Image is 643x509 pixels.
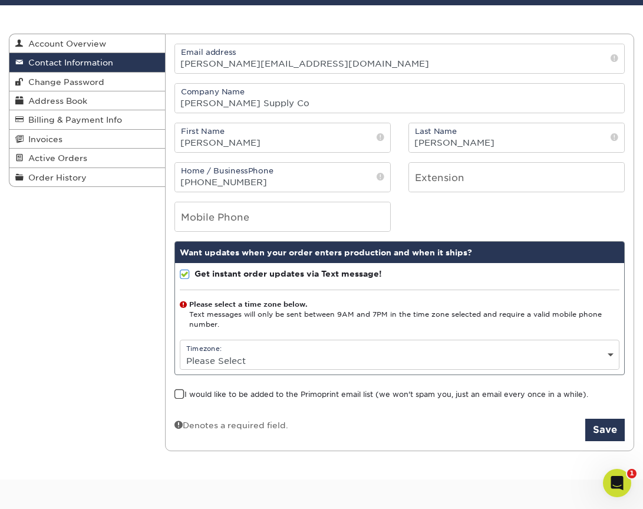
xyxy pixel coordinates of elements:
[180,300,619,330] div: Text messages will only be sent between 9AM and 7PM in the time zone selected and require a valid...
[24,77,104,87] span: Change Password
[189,300,307,308] strong: Please select a time zone below.
[9,130,165,149] a: Invoices
[24,58,113,67] span: Contact Information
[9,73,165,91] a: Change Password
[9,91,165,110] a: Address Book
[24,173,87,182] span: Order History
[24,153,87,163] span: Active Orders
[627,469,637,478] span: 1
[9,149,165,168] a: Active Orders
[174,389,588,400] label: I would like to be added to the Primoprint email list (we won't spam you, just an email every onc...
[24,96,87,106] span: Address Book
[9,53,165,72] a: Contact Information
[585,419,625,441] button: Save
[24,39,106,48] span: Account Overview
[174,419,288,431] div: Denotes a required field.
[194,269,382,278] strong: Get instant order updates via Text message!
[24,134,62,144] span: Invoices
[603,469,631,497] iframe: Intercom live chat
[24,115,122,124] span: Billing & Payment Info
[175,242,624,263] div: Want updates when your order enters production and when it ships?
[9,110,165,129] a: Billing & Payment Info
[9,34,165,53] a: Account Overview
[9,168,165,186] a: Order History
